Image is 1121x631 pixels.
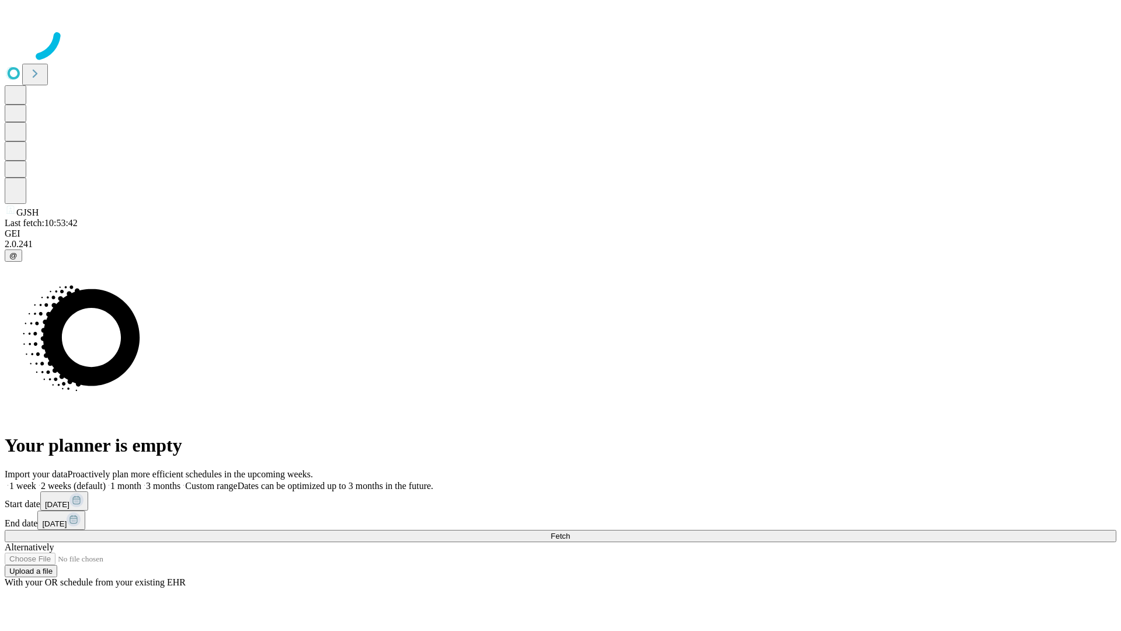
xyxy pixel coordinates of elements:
[5,228,1116,239] div: GEI
[68,469,313,479] span: Proactively plan more efficient schedules in the upcoming weeks.
[185,481,237,491] span: Custom range
[5,565,57,577] button: Upload a file
[551,532,570,540] span: Fetch
[5,530,1116,542] button: Fetch
[5,511,1116,530] div: End date
[40,491,88,511] button: [DATE]
[5,542,54,552] span: Alternatively
[45,500,69,509] span: [DATE]
[16,207,39,217] span: GJSH
[9,251,18,260] span: @
[5,577,186,587] span: With your OR schedule from your existing EHR
[42,519,67,528] span: [DATE]
[5,249,22,262] button: @
[110,481,141,491] span: 1 month
[5,435,1116,456] h1: Your planner is empty
[5,218,78,228] span: Last fetch: 10:53:42
[37,511,85,530] button: [DATE]
[5,469,68,479] span: Import your data
[238,481,433,491] span: Dates can be optimized up to 3 months in the future.
[146,481,180,491] span: 3 months
[5,491,1116,511] div: Start date
[5,239,1116,249] div: 2.0.241
[9,481,36,491] span: 1 week
[41,481,106,491] span: 2 weeks (default)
